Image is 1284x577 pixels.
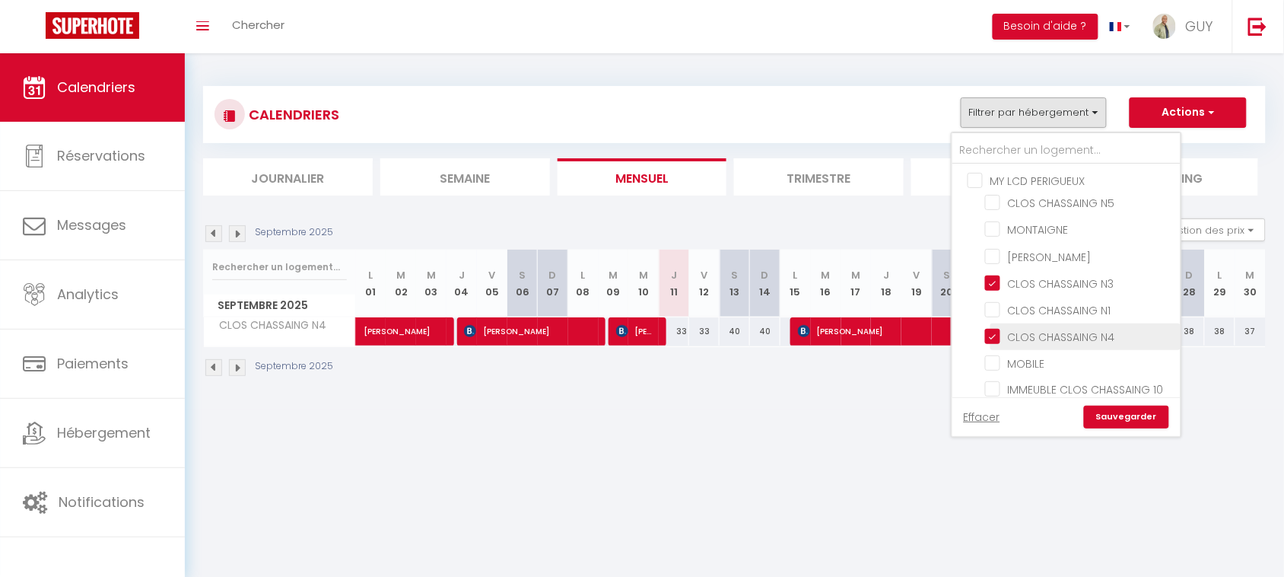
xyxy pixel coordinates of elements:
[750,317,780,346] div: 40
[1174,317,1205,346] div: 38
[689,317,720,346] div: 33
[1084,406,1169,429] a: Sauvegarder
[549,268,557,282] abbr: D
[255,225,333,240] p: Septembre 2025
[822,268,831,282] abbr: M
[57,354,129,373] span: Paiements
[761,268,769,282] abbr: D
[793,268,798,282] abbr: L
[204,295,355,317] span: Septembre 2025
[538,250,568,317] th: 07
[1186,268,1193,282] abbr: D
[811,250,841,317] th: 16
[639,268,648,282] abbr: M
[57,215,126,234] span: Messages
[1235,317,1266,346] div: 37
[1174,250,1205,317] th: 28
[416,250,447,317] th: 03
[1246,268,1255,282] abbr: M
[386,250,416,317] th: 02
[459,268,465,282] abbr: J
[1219,508,1273,566] iframe: Chat
[734,158,904,196] li: Trimestre
[57,285,119,304] span: Analytics
[871,250,901,317] th: 18
[798,317,1021,346] span: [PERSON_NAME]
[952,137,1181,164] input: Rechercher un logement...
[57,423,151,442] span: Hébergement
[1152,218,1266,241] button: Gestion des prix
[841,250,872,317] th: 17
[901,250,932,317] th: 19
[1008,250,1092,265] span: [PERSON_NAME]
[720,317,750,346] div: 40
[944,268,951,282] abbr: S
[212,253,347,281] input: Rechercher un logement...
[477,250,507,317] th: 05
[993,14,1098,40] button: Besoin d'aide ?
[851,268,860,282] abbr: M
[1218,268,1222,282] abbr: L
[396,268,405,282] abbr: M
[206,317,331,334] span: CLOS CHASSAING N4
[599,250,629,317] th: 09
[911,158,1081,196] li: Tâches
[750,250,780,317] th: 14
[255,359,333,374] p: Septembre 2025
[368,268,373,282] abbr: L
[507,250,538,317] th: 06
[427,268,436,282] abbr: M
[914,268,920,282] abbr: V
[1205,250,1235,317] th: 29
[464,317,596,346] span: [PERSON_NAME]
[59,493,145,512] span: Notifications
[780,250,811,317] th: 15
[1186,17,1213,36] span: GUY
[1153,14,1176,39] img: ...
[659,250,689,317] th: 11
[245,97,339,132] h3: CALENDRIERS
[1008,303,1111,318] span: CLOS CHASSAING N1
[1008,276,1114,292] span: CLOS CHASSAING N3
[447,250,477,317] th: 04
[364,309,469,338] span: [PERSON_NAME]
[1248,17,1267,36] img: logout
[720,250,750,317] th: 13
[932,250,962,317] th: 20
[46,12,139,39] img: Super Booking
[689,250,720,317] th: 12
[609,268,618,282] abbr: M
[356,317,386,346] a: [PERSON_NAME]
[57,146,145,165] span: Réservations
[581,268,586,282] abbr: L
[519,268,526,282] abbr: S
[558,158,727,196] li: Mensuel
[488,268,495,282] abbr: V
[12,6,58,52] button: Ouvrir le widget de chat LiveChat
[356,250,386,317] th: 01
[57,78,135,97] span: Calendriers
[232,17,284,33] span: Chercher
[616,317,656,346] span: [PERSON_NAME]
[628,250,659,317] th: 10
[1235,250,1266,317] th: 30
[701,268,708,282] abbr: V
[883,268,889,282] abbr: J
[568,250,599,317] th: 08
[203,158,373,196] li: Journalier
[1130,97,1247,128] button: Actions
[671,268,677,282] abbr: J
[961,97,1107,128] button: Filtrer par hébergement
[659,317,689,346] div: 33
[731,268,738,282] abbr: S
[964,409,1000,426] a: Effacer
[951,132,1182,438] div: Filtrer par hébergement
[1205,317,1235,346] div: 38
[380,158,550,196] li: Semaine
